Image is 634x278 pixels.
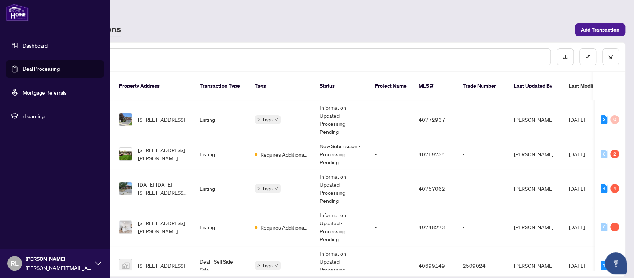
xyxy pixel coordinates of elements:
th: Tags [249,72,314,100]
td: Information Updated - Processing Pending [314,100,369,139]
th: Last Modified Date [563,72,629,100]
td: - [369,139,413,169]
td: - [457,208,508,246]
a: Mortgage Referrals [23,89,67,96]
span: [DATE] [569,262,585,269]
span: 2 Tags [257,184,273,193]
button: filter [602,48,619,65]
span: [DATE] [569,185,585,192]
span: download [563,54,568,59]
td: Listing [194,169,249,208]
span: 40772937 [419,116,445,123]
a: Deal Processing [23,66,60,72]
span: [DATE] [569,151,585,157]
button: download [557,48,574,65]
span: Requires Additional Docs [260,223,308,231]
th: Property Address [113,72,194,100]
td: - [369,208,413,246]
th: Last Updated By [508,72,563,100]
a: Dashboard [23,42,48,49]
span: down [274,264,278,267]
div: 3 [601,115,607,124]
span: [STREET_ADDRESS][PERSON_NAME] [138,219,188,235]
td: - [369,169,413,208]
td: Information Updated - Processing Pending [314,169,369,208]
span: 40699149 [419,262,445,269]
span: RL [11,258,19,268]
span: down [274,118,278,121]
td: - [457,169,508,208]
th: Project Name [369,72,413,100]
td: Listing [194,139,249,169]
td: - [457,139,508,169]
div: 2 [610,150,619,158]
span: 3 Tags [257,261,273,270]
td: Listing [194,100,249,139]
span: [PERSON_NAME] [26,255,92,263]
td: [PERSON_NAME] [508,169,563,208]
span: Last Modified Date [569,82,613,90]
th: MLS # [413,72,457,100]
th: Trade Number [457,72,508,100]
div: 0 [601,223,607,231]
span: 40769734 [419,151,445,157]
div: 4 [610,184,619,193]
span: 2 Tags [257,115,273,124]
span: [DATE] [569,116,585,123]
td: New Submission - Processing Pending [314,139,369,169]
div: 0 [610,115,619,124]
span: [STREET_ADDRESS] [138,261,185,270]
button: Add Transaction [575,23,625,36]
span: down [274,187,278,190]
span: edit [585,54,590,59]
button: edit [579,48,596,65]
span: Add Transaction [581,24,619,36]
div: 0 [601,150,607,158]
img: thumbnail-img [119,259,132,272]
td: Listing [194,208,249,246]
td: [PERSON_NAME] [508,139,563,169]
td: [PERSON_NAME] [508,100,563,139]
span: 40748273 [419,224,445,230]
span: [STREET_ADDRESS][PERSON_NAME] [138,146,188,162]
span: Requires Additional Docs [260,150,308,158]
th: Transaction Type [194,72,249,100]
td: Information Updated - Processing Pending [314,208,369,246]
span: [PERSON_NAME][EMAIL_ADDRESS][DOMAIN_NAME] [26,264,92,272]
span: 40757062 [419,185,445,192]
th: Status [314,72,369,100]
img: thumbnail-img [119,148,132,160]
img: thumbnail-img [119,113,132,126]
span: [STREET_ADDRESS] [138,116,185,124]
div: 1 [601,261,607,270]
img: thumbnail-img [119,182,132,195]
span: [DATE] [569,224,585,230]
span: [DATE]-[DATE][STREET_ADDRESS][PERSON_NAME] [138,180,188,197]
td: - [369,100,413,139]
span: rLearning [23,112,99,120]
div: 1 [610,223,619,231]
div: 4 [601,184,607,193]
span: filter [608,54,613,59]
button: Open asap [605,252,627,274]
img: logo [6,4,29,21]
td: [PERSON_NAME] [508,208,563,246]
img: thumbnail-img [119,221,132,233]
td: - [457,100,508,139]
